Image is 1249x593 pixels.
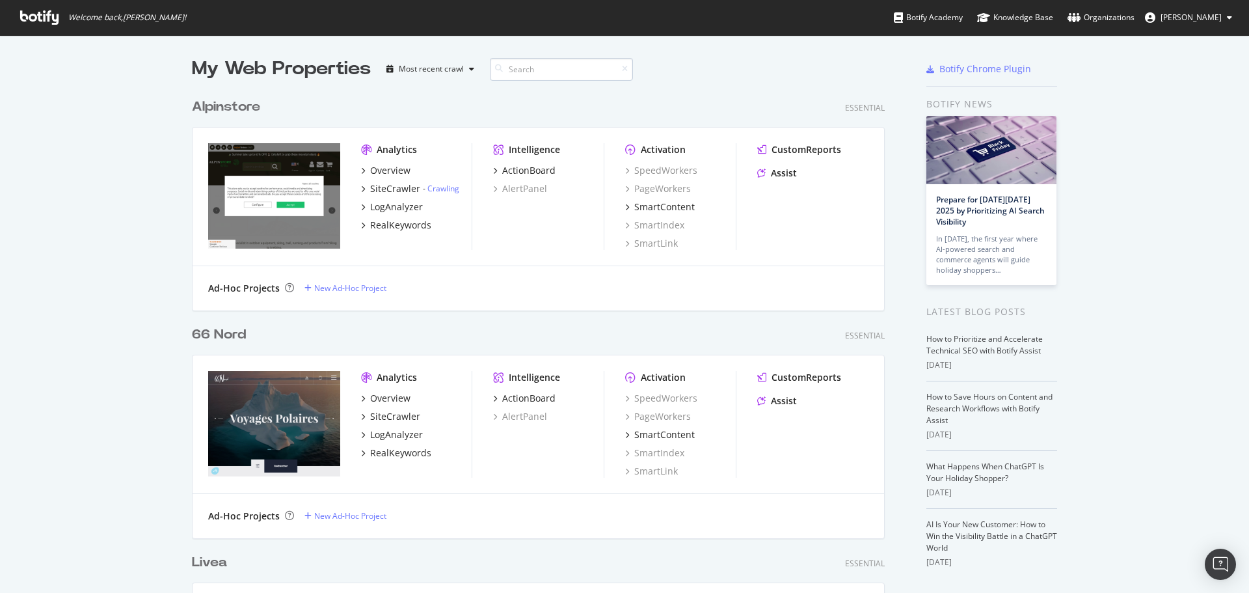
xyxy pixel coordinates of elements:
[493,164,556,177] a: ActionBoard
[757,167,797,180] a: Assist
[926,116,1056,184] img: Prepare for Black Friday 2025 by Prioritizing AI Search Visibility
[771,394,797,407] div: Assist
[772,371,841,384] div: CustomReports
[370,164,410,177] div: Overview
[926,333,1043,356] a: How to Prioritize and Accelerate Technical SEO with Botify Assist
[926,487,1057,499] div: [DATE]
[1135,7,1242,28] button: [PERSON_NAME]
[192,56,371,82] div: My Web Properties
[1161,12,1222,23] span: Olivier Job
[936,234,1047,275] div: In [DATE], the first year where AI-powered search and commerce agents will guide holiday shoppers…
[625,428,695,441] a: SmartContent
[926,391,1053,426] a: How to Save Hours on Content and Research Workflows with Botify Assist
[361,410,420,423] a: SiteCrawler
[1205,549,1236,580] div: Open Intercom Messenger
[771,167,797,180] div: Assist
[502,164,556,177] div: ActionBoard
[845,330,885,341] div: Essential
[370,200,423,214] div: LogAnalyzer
[926,359,1057,371] div: [DATE]
[894,11,963,24] div: Botify Academy
[757,371,841,384] a: CustomReports
[625,392,697,405] a: SpeedWorkers
[361,182,459,195] a: SiteCrawler- Crawling
[493,182,547,195] a: AlertPanel
[381,59,479,79] button: Most recent crawl
[427,183,459,194] a: Crawling
[502,392,556,405] div: ActionBoard
[926,305,1057,319] div: Latest Blog Posts
[208,282,280,295] div: Ad-Hoc Projects
[634,428,695,441] div: SmartContent
[625,237,678,250] a: SmartLink
[208,371,340,476] img: 66nord.com
[936,194,1045,227] a: Prepare for [DATE][DATE] 2025 by Prioritizing AI Search Visibility
[625,182,691,195] a: PageWorkers
[192,553,232,572] a: Livea
[625,219,684,232] a: SmartIndex
[304,283,386,294] a: New Ad-Hoc Project
[490,58,633,81] input: Search
[926,429,1057,441] div: [DATE]
[370,392,410,405] div: Overview
[377,371,417,384] div: Analytics
[361,164,410,177] a: Overview
[423,183,459,194] div: -
[509,371,560,384] div: Intelligence
[926,97,1057,111] div: Botify news
[926,519,1057,553] a: AI Is Your New Customer: How to Win the Visibility Battle in a ChatGPT World
[370,182,420,195] div: SiteCrawler
[361,392,410,405] a: Overview
[314,510,386,521] div: New Ad-Hoc Project
[625,200,695,214] a: SmartContent
[757,143,841,156] a: CustomReports
[192,553,227,572] div: Livea
[361,219,431,232] a: RealKeywords
[361,200,423,214] a: LogAnalyzer
[845,558,885,569] div: Essential
[845,102,885,113] div: Essential
[68,12,186,23] span: Welcome back, [PERSON_NAME] !
[370,410,420,423] div: SiteCrawler
[192,325,246,344] div: 66 Nord
[192,98,260,117] div: Alpinstore
[377,143,417,156] div: Analytics
[625,410,691,423] a: PageWorkers
[370,447,431,460] div: RealKeywords
[509,143,560,156] div: Intelligence
[641,371,686,384] div: Activation
[625,465,678,478] a: SmartLink
[399,65,464,73] div: Most recent crawl
[977,11,1053,24] div: Knowledge Base
[370,219,431,232] div: RealKeywords
[208,510,280,523] div: Ad-Hoc Projects
[192,98,265,117] a: Alpinstore
[625,164,697,177] a: SpeedWorkers
[192,325,251,344] a: 66 Nord
[757,394,797,407] a: Assist
[493,392,556,405] a: ActionBoard
[926,461,1044,484] a: What Happens When ChatGPT Is Your Holiday Shopper?
[625,447,684,460] a: SmartIndex
[314,283,386,294] div: New Ad-Hoc Project
[772,143,841,156] div: CustomReports
[939,62,1031,76] div: Botify Chrome Plugin
[1068,11,1135,24] div: Organizations
[361,447,431,460] a: RealKeywords
[926,557,1057,568] div: [DATE]
[634,200,695,214] div: SmartContent
[370,428,423,441] div: LogAnalyzer
[208,143,340,249] img: www.alpinstore.com
[493,410,547,423] a: AlertPanel
[641,143,686,156] div: Activation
